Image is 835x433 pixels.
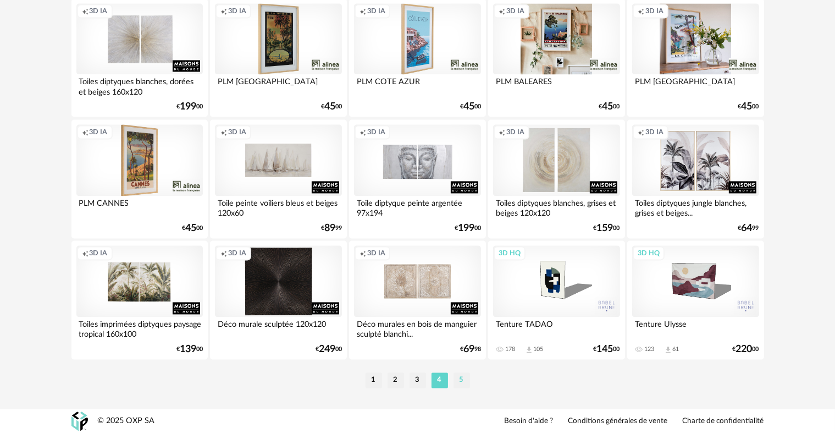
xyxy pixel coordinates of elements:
[638,128,644,136] span: Creation icon
[627,240,764,359] a: 3D HQ Tenture Ulysse 123 Download icon 61 €22000
[454,372,470,388] li: 5
[180,346,196,353] span: 139
[488,119,624,238] a: Creation icon 3D IA Toiles diptyques blanches, grises et beiges 120x120 €15900
[432,372,448,388] li: 4
[354,196,480,218] div: Toile diptyque peinte argentée 97x194
[672,346,679,353] div: 61
[499,128,505,136] span: Creation icon
[220,249,227,257] span: Creation icon
[90,7,108,15] span: 3D IA
[506,7,524,15] span: 3D IA
[645,128,663,136] span: 3D IA
[742,224,753,232] span: 64
[215,196,341,218] div: Toile peinte voiliers bleus et beiges 120x60
[644,346,654,353] div: 123
[463,103,474,111] span: 45
[324,103,335,111] span: 45
[354,74,480,96] div: PLM COTE AZUR
[742,103,753,111] span: 45
[599,103,620,111] div: € 00
[185,224,196,232] span: 45
[533,346,543,353] div: 105
[349,119,485,238] a: Creation icon 3D IA Toile diptyque peinte argentée 97x194 €19900
[215,317,341,339] div: Déco murale sculptée 120x120
[228,7,246,15] span: 3D IA
[98,416,155,426] div: © 2025 OXP SA
[632,317,759,339] div: Tenture Ulysse
[632,74,759,96] div: PLM [GEOGRAPHIC_DATA]
[388,372,404,388] li: 2
[360,128,366,136] span: Creation icon
[633,246,665,260] div: 3D HQ
[366,372,382,388] li: 1
[499,7,505,15] span: Creation icon
[360,7,366,15] span: Creation icon
[82,128,89,136] span: Creation icon
[455,224,481,232] div: € 00
[627,119,764,238] a: Creation icon 3D IA Toiles diptyques jungle blanches, grises et beiges... €6499
[493,317,620,339] div: Tenture TADAO
[525,346,533,354] span: Download icon
[228,249,246,257] span: 3D IA
[410,372,426,388] li: 3
[316,346,342,353] div: € 00
[76,317,203,339] div: Toiles imprimées diptyques paysage tropical 160x100
[460,103,481,111] div: € 00
[367,249,385,257] span: 3D IA
[90,128,108,136] span: 3D IA
[638,7,644,15] span: Creation icon
[463,346,474,353] span: 69
[76,196,203,218] div: PLM CANNES
[493,74,620,96] div: PLM BALEARES
[176,346,203,353] div: € 00
[733,346,759,353] div: € 00
[506,128,524,136] span: 3D IA
[71,240,208,359] a: Creation icon 3D IA Toiles imprimées diptyques paysage tropical 160x100 €13900
[458,224,474,232] span: 199
[367,7,385,15] span: 3D IA
[488,240,624,359] a: 3D HQ Tenture TADAO 178 Download icon 105 €14500
[736,346,753,353] span: 220
[594,346,620,353] div: € 00
[354,317,480,339] div: Déco murales en bois de manguier sculpté blanchi...
[210,240,346,359] a: Creation icon 3D IA Déco murale sculptée 120x120 €24900
[738,103,759,111] div: € 00
[664,346,672,354] span: Download icon
[360,249,366,257] span: Creation icon
[632,196,759,218] div: Toiles diptyques jungle blanches, grises et beiges...
[594,224,620,232] div: € 00
[319,346,335,353] span: 249
[228,128,246,136] span: 3D IA
[182,224,203,232] div: € 00
[738,224,759,232] div: € 99
[321,103,342,111] div: € 00
[367,128,385,136] span: 3D IA
[71,412,88,431] img: OXP
[505,416,554,426] a: Besoin d'aide ?
[82,249,89,257] span: Creation icon
[568,416,668,426] a: Conditions générales de vente
[176,103,203,111] div: € 00
[602,103,613,111] span: 45
[349,240,485,359] a: Creation icon 3D IA Déco murales en bois de manguier sculpté blanchi... €6998
[321,224,342,232] div: € 99
[71,119,208,238] a: Creation icon 3D IA PLM CANNES €4500
[180,103,196,111] span: 199
[215,74,341,96] div: PLM [GEOGRAPHIC_DATA]
[494,246,526,260] div: 3D HQ
[597,346,613,353] span: 145
[493,196,620,218] div: Toiles diptyques blanches, grises et beiges 120x120
[76,74,203,96] div: Toiles diptyques blanches, dorées et beiges 160x120
[505,346,515,353] div: 178
[82,7,89,15] span: Creation icon
[324,224,335,232] span: 89
[645,7,663,15] span: 3D IA
[220,128,227,136] span: Creation icon
[597,224,613,232] span: 159
[220,7,227,15] span: Creation icon
[683,416,764,426] a: Charte de confidentialité
[90,249,108,257] span: 3D IA
[210,119,346,238] a: Creation icon 3D IA Toile peinte voiliers bleus et beiges 120x60 €8999
[460,346,481,353] div: € 98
